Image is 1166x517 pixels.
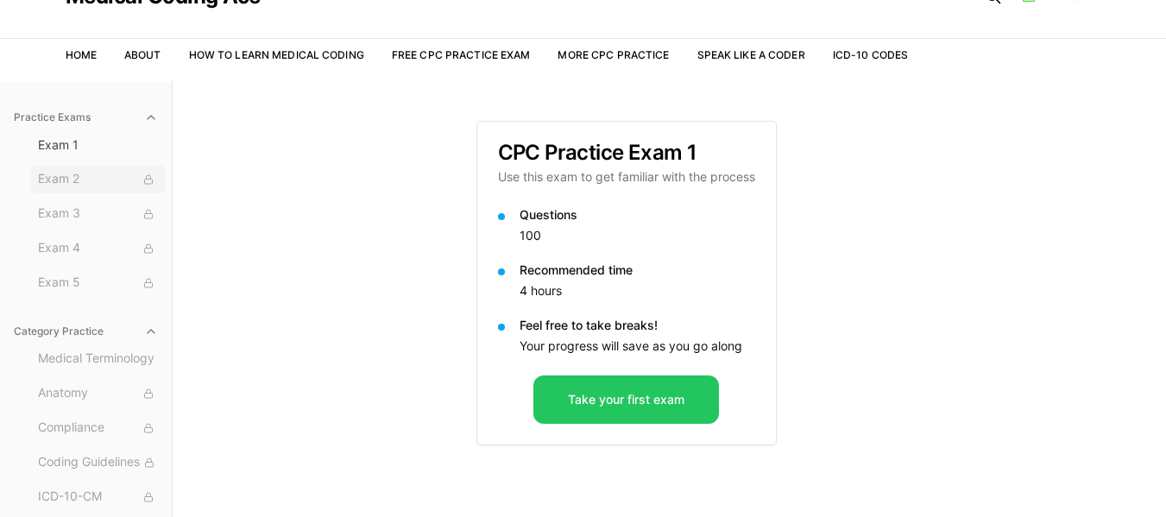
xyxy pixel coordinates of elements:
span: Exam 1 [38,136,158,154]
span: Exam 3 [38,205,158,224]
button: Compliance [31,414,165,442]
button: Exam 4 [31,235,165,262]
p: Feel free to take breaks! [520,317,755,334]
button: Anatomy [31,380,165,407]
span: Exam 4 [38,239,158,258]
button: Category Practice [7,318,165,345]
span: Anatomy [38,384,158,403]
span: ICD-10-CM [38,488,158,507]
a: Speak Like a Coder [697,48,805,61]
span: Compliance [38,419,158,438]
button: Exam 1 [31,131,165,159]
button: Practice Exams [7,104,165,131]
p: 100 [520,227,755,244]
span: Medical Terminology [38,350,158,369]
p: Use this exam to get familiar with the process [498,168,755,186]
p: Questions [520,206,755,224]
p: Your progress will save as you go along [520,337,755,355]
button: Exam 3 [31,200,165,228]
a: Free CPC Practice Exam [392,48,531,61]
span: Coding Guidelines [38,453,158,472]
a: ICD-10 Codes [833,48,908,61]
button: Medical Terminology [31,345,165,373]
a: How to Learn Medical Coding [189,48,364,61]
button: ICD-10-CM [31,483,165,511]
a: More CPC Practice [558,48,669,61]
p: Recommended time [520,262,755,279]
h3: CPC Practice Exam 1 [498,142,755,163]
span: Exam 5 [38,274,158,293]
button: Exam 5 [31,269,165,297]
button: Exam 2 [31,166,165,193]
button: Coding Guidelines [31,449,165,476]
a: About [124,48,161,61]
p: 4 hours [520,282,755,299]
a: Home [66,48,97,61]
span: Exam 2 [38,170,158,189]
button: Take your first exam [533,375,719,424]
